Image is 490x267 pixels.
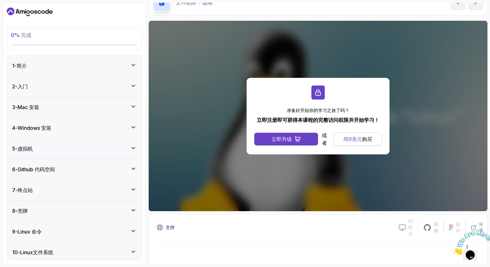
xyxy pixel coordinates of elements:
[18,145,33,152] font: 虚拟机
[287,108,349,113] font: 准备好开始你的学习之旅了吗？
[18,208,28,214] font: 壳牌
[18,125,51,131] font: Windows 安装
[15,125,18,131] font: -
[20,249,53,256] font: Linux文件系统
[18,104,39,110] font: Mac 安装
[7,242,142,263] button: 10-Linux文件系统
[18,83,28,90] font: 入门
[7,180,142,200] button: 7-终点站
[7,76,142,97] button: 2-入门
[333,132,382,146] button: 用0美元购买
[3,3,42,28] img: 聊天吸引注意力
[15,83,18,90] font: -
[343,136,352,142] font: 用0
[12,83,15,90] font: 2
[11,32,14,38] font: 0
[7,159,142,180] button: 6-Github 代码空间
[12,249,18,256] font: 10
[15,166,18,173] font: -
[352,136,362,142] font: 美元
[15,208,18,214] font: -
[12,63,14,69] font: 1
[18,187,33,193] font: 终点站
[12,228,15,235] font: 9
[465,221,483,234] button: 分享
[7,7,53,17] a: 仪表板
[17,63,27,69] font: 简介
[14,32,20,38] font: %
[7,118,142,138] button: 4-Windows 安装
[153,218,178,237] button: 支持按钮
[434,221,438,233] font: 回购
[18,249,20,256] font: -
[12,208,15,214] font: 8
[7,138,142,159] button: 5-虚拟机
[254,133,318,145] button: 立即升级
[456,221,460,233] font: 设计
[18,228,42,235] font: Linux 命令
[15,145,18,152] font: -
[12,187,15,193] font: 7
[14,63,17,69] font: -
[322,132,327,146] font: 或者
[18,166,55,173] font: Github 代码空间
[408,218,413,236] font: 幻灯片
[15,104,18,110] font: -
[12,104,15,110] font: 3
[7,97,142,117] button: 3-Mac 安装
[450,227,490,257] iframe: 聊天小工具
[257,117,379,123] font: 立即注册即可获得本课程的完整访问权限并开始学习！
[7,201,142,221] button: 8-壳牌
[362,136,372,142] font: 购买
[21,32,31,38] font: 完成
[166,225,174,230] font: 支持
[12,125,15,131] font: 4
[3,3,5,8] font: 1
[7,221,142,242] button: 9-Linux 命令
[479,221,483,233] font: 分享
[7,56,142,76] button: 1-简介
[12,166,15,173] font: 6
[15,187,18,193] font: -
[15,228,18,235] font: -
[12,145,15,152] font: 5
[271,136,292,142] font: 立即升级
